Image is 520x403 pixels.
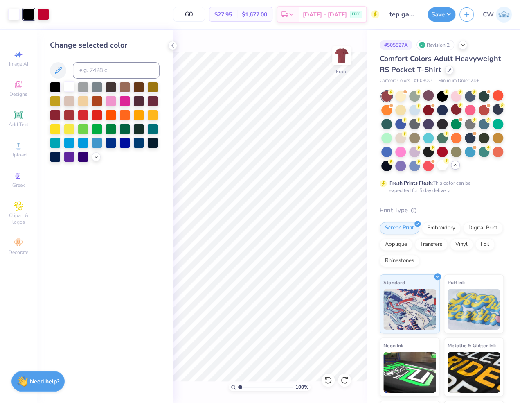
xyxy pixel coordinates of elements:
div: Transfers [415,238,448,251]
span: Add Text [9,121,28,128]
span: # 6030CC [414,77,434,84]
strong: Need help? [30,378,59,385]
span: FREE [352,11,360,17]
span: Upload [10,152,27,158]
span: Decorate [9,249,28,256]
span: Clipart & logos [4,212,33,225]
span: [DATE] - [DATE] [303,10,347,19]
strong: Fresh Prints Flash: [389,180,433,186]
div: Applique [380,238,412,251]
span: $1,677.00 [242,10,267,19]
button: Save [428,7,455,22]
img: Charlotte Wilson [496,7,512,23]
span: Minimum Order: 24 + [438,77,479,84]
div: # 505827A [380,40,412,50]
span: $27.95 [214,10,232,19]
span: Comfort Colors [380,77,410,84]
input: Untitled Design [383,6,423,23]
span: Greek [12,182,25,188]
div: Screen Print [380,222,419,234]
div: Digital Print [463,222,503,234]
img: Puff Ink [448,289,500,330]
div: This color can be expedited for 5 day delivery. [389,179,490,194]
span: Standard [383,278,405,287]
span: Neon Ink [383,341,403,350]
img: Standard [383,289,436,330]
div: Foil [475,238,495,251]
span: Puff Ink [448,278,465,287]
div: Front [336,68,348,75]
a: CW [483,7,512,23]
div: Change selected color [50,40,160,51]
span: Comfort Colors Adult Heavyweight RS Pocket T-Shirt [380,54,501,75]
div: Print Type [380,206,504,215]
input: e.g. 7428 c [73,62,160,79]
input: – – [173,7,205,22]
img: Metallic & Glitter Ink [448,352,500,393]
div: Embroidery [422,222,461,234]
img: Neon Ink [383,352,436,393]
span: Designs [9,91,27,97]
span: Image AI [9,61,28,67]
div: Revision 2 [416,40,454,50]
div: Rhinestones [380,255,419,267]
span: 100 % [295,383,308,391]
span: Metallic & Glitter Ink [448,341,496,350]
img: Front [333,48,350,64]
div: Vinyl [450,238,473,251]
span: CW [483,10,494,19]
